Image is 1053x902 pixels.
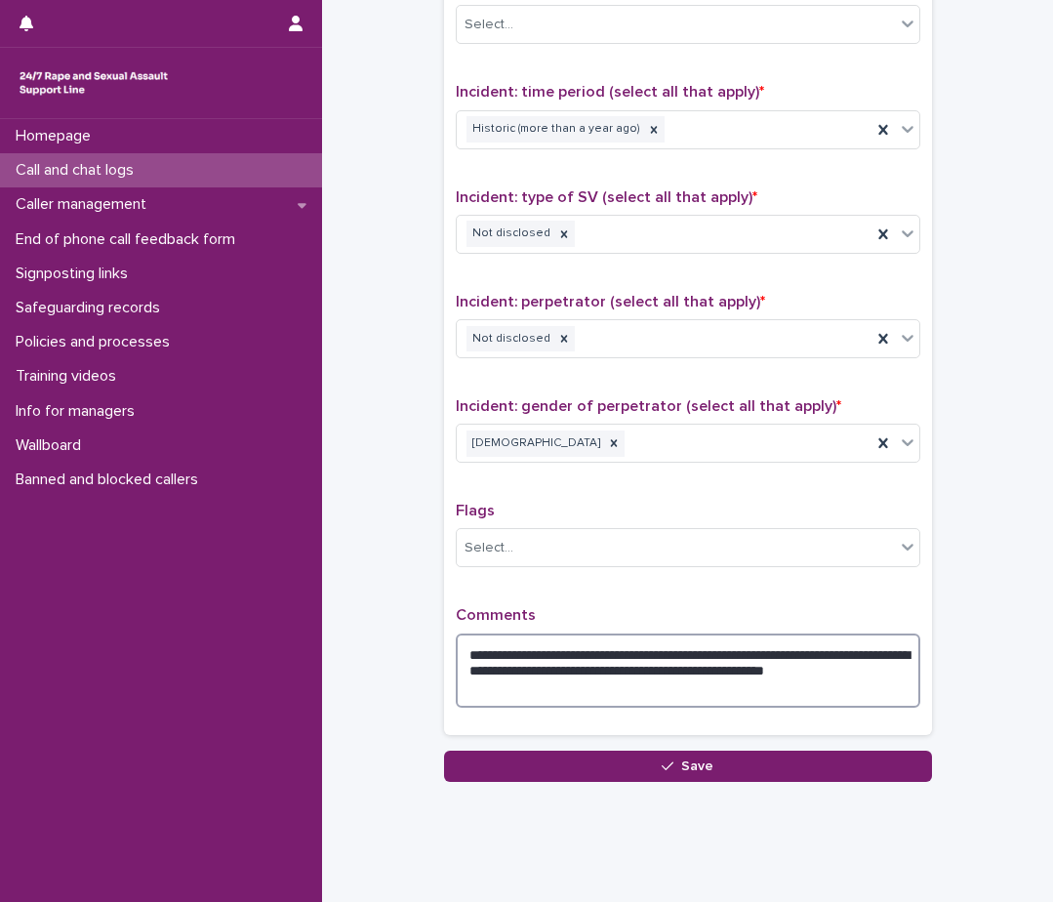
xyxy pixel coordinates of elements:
[681,759,713,773] span: Save
[8,402,150,421] p: Info for managers
[8,436,97,455] p: Wallboard
[8,161,149,180] p: Call and chat logs
[456,607,536,623] span: Comments
[8,471,214,489] p: Banned and blocked callers
[8,230,251,249] p: End of phone call feedback form
[456,503,495,518] span: Flags
[456,189,757,205] span: Incident: type of SV (select all that apply)
[16,63,172,102] img: rhQMoQhaT3yELyF149Cw
[456,398,841,414] span: Incident: gender of perpetrator (select all that apply)
[466,116,643,143] div: Historic (more than a year ago)
[8,195,162,214] p: Caller management
[466,326,553,352] div: Not disclosed
[456,84,764,100] span: Incident: time period (select all that apply)
[466,221,553,247] div: Not disclosed
[465,15,513,35] div: Select...
[8,367,132,386] p: Training videos
[8,265,143,283] p: Signposting links
[8,299,176,317] p: Safeguarding records
[444,751,932,782] button: Save
[466,430,603,457] div: [DEMOGRAPHIC_DATA]
[456,294,765,309] span: Incident: perpetrator (select all that apply)
[465,538,513,558] div: Select...
[8,127,106,145] p: Homepage
[8,333,185,351] p: Policies and processes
